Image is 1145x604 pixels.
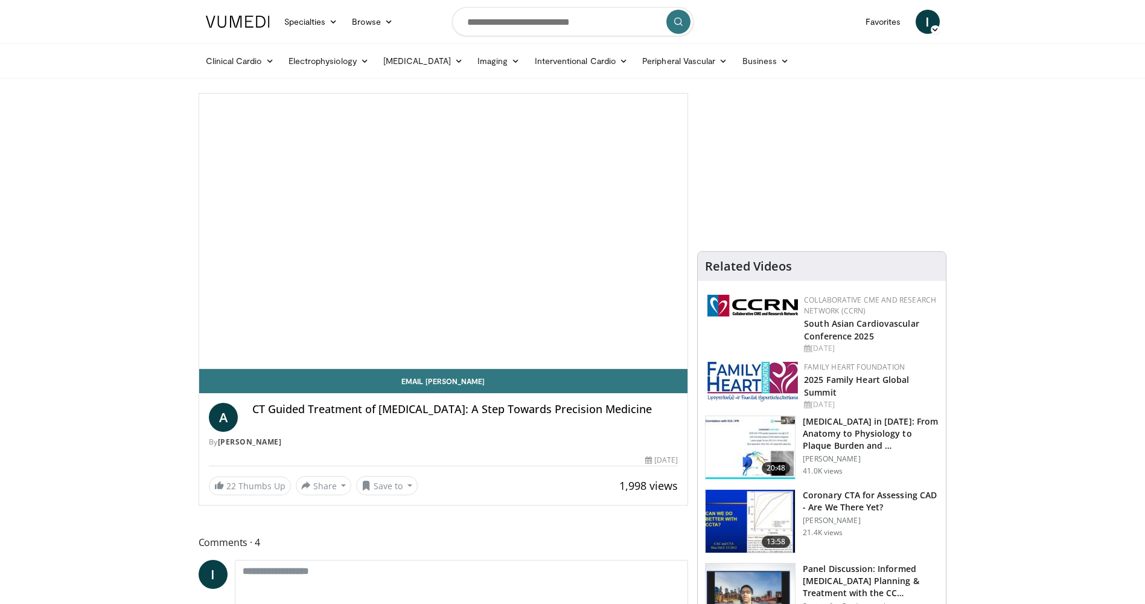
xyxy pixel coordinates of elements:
[376,49,470,73] a: [MEDICAL_DATA]
[705,259,792,274] h4: Related Videos
[619,478,678,493] span: 1,998 views
[803,516,939,525] p: [PERSON_NAME]
[762,536,791,548] span: 13:58
[735,49,797,73] a: Business
[199,369,688,393] a: Email [PERSON_NAME]
[706,490,795,553] img: 34b2b9a4-89e5-4b8c-b553-8a638b61a706.150x105_q85_crop-smart_upscale.jpg
[635,49,735,73] a: Peripheral Vascular
[804,374,909,398] a: 2025 Family Heart Global Summit
[804,343,936,354] div: [DATE]
[281,49,376,73] a: Electrophysiology
[199,560,228,589] a: I
[199,49,281,73] a: Clinical Cardio
[732,93,913,244] iframe: Advertisement
[804,399,936,410] div: [DATE]
[804,318,919,342] a: South Asian Cardiovascular Conference 2025
[645,455,678,466] div: [DATE]
[209,477,291,495] a: 22 Thumbs Up
[452,7,694,36] input: Search topics, interventions
[277,10,345,34] a: Specialties
[199,94,688,369] video-js: Video Player
[470,49,528,73] a: Imaging
[252,403,678,416] h4: CT Guided Treatment of [MEDICAL_DATA]: A Step Towards Precision Medicine
[804,295,936,316] a: Collaborative CME and Research Network (CCRN)
[209,403,238,432] a: A
[705,416,939,480] a: 20:48 [MEDICAL_DATA] in [DATE]: From Anatomy to Physiology to Plaque Burden and … [PERSON_NAME] 4...
[296,476,352,495] button: Share
[858,10,908,34] a: Favorites
[803,454,939,464] p: [PERSON_NAME]
[804,362,905,372] a: Family Heart Foundation
[528,49,636,73] a: Interventional Cardio
[705,489,939,553] a: 13:58 Coronary CTA for Assessing CAD - Are We There Yet? [PERSON_NAME] 21.4K views
[199,535,689,550] span: Comments 4
[916,10,940,34] a: I
[762,462,791,474] span: 20:48
[218,437,282,447] a: [PERSON_NAME]
[209,437,678,448] div: By
[803,563,939,599] h3: Panel Discussion: Informed [MEDICAL_DATA] Planning & Treatment with the CC…
[345,10,400,34] a: Browse
[803,528,843,538] p: 21.4K views
[803,416,939,452] h3: [MEDICAL_DATA] in [DATE]: From Anatomy to Physiology to Plaque Burden and …
[356,476,418,495] button: Save to
[707,362,798,402] img: 96363db5-6b1b-407f-974b-715268b29f70.jpeg.150x105_q85_autocrop_double_scale_upscale_version-0.2.jpg
[803,466,843,476] p: 41.0K views
[206,16,270,28] img: VuMedi Logo
[803,489,939,513] h3: Coronary CTA for Assessing CAD - Are We There Yet?
[226,480,236,492] span: 22
[706,416,795,479] img: 823da73b-7a00-425d-bb7f-45c8b03b10c3.150x105_q85_crop-smart_upscale.jpg
[707,295,798,316] img: a04ee3ba-8487-4636-b0fb-5e8d268f3737.png.150x105_q85_autocrop_double_scale_upscale_version-0.2.png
